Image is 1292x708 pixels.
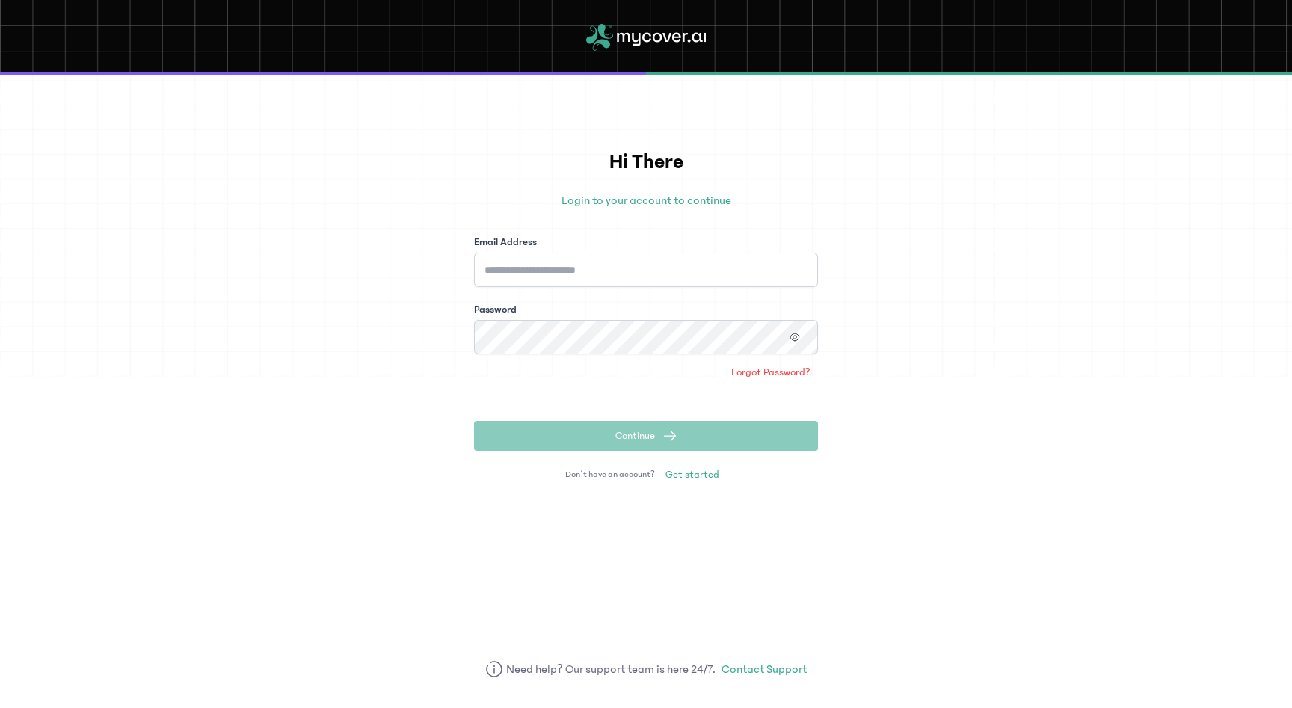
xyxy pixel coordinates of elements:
[658,463,727,487] a: Get started
[615,428,655,443] span: Continue
[731,365,810,380] span: Forgot Password?
[474,191,818,209] p: Login to your account to continue
[474,235,537,250] label: Email Address
[474,421,818,451] button: Continue
[506,660,716,678] span: Need help? Our support team is here 24/7.
[565,469,655,481] span: Don’t have an account?
[474,147,818,178] h1: Hi There
[724,360,818,384] a: Forgot Password?
[474,302,517,317] label: Password
[665,467,719,482] span: Get started
[722,660,807,678] a: Contact Support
